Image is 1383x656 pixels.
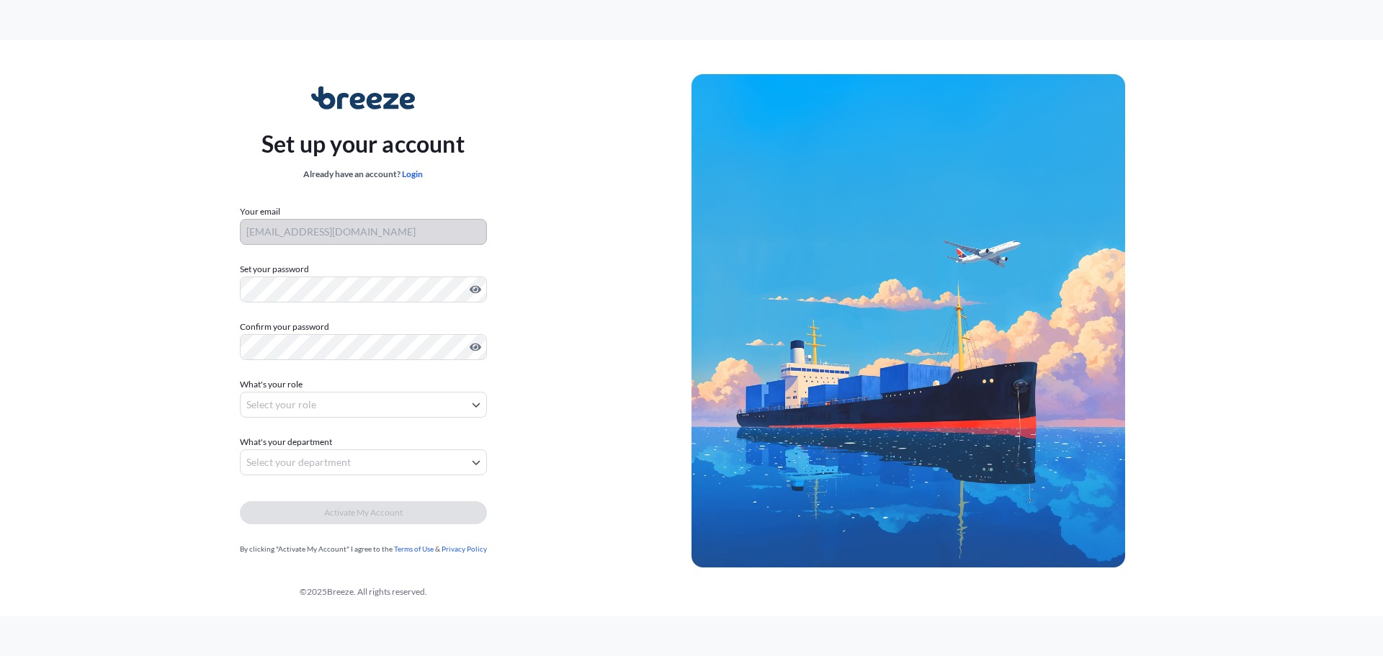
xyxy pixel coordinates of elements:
label: Your email [240,205,280,219]
div: © 2025 Breeze. All rights reserved. [35,585,691,599]
button: Show password [470,284,481,295]
a: Login [402,169,423,179]
a: Privacy Policy [442,544,487,553]
p: Set up your account [261,127,465,161]
span: What's your department [240,435,332,449]
img: Ship illustration [691,74,1125,567]
img: Breeze [311,86,416,109]
span: Select your role [246,397,316,412]
label: Set your password [240,262,487,277]
button: Activate My Account [240,501,487,524]
span: What's your role [240,377,303,392]
span: Activate My Account [324,506,403,520]
a: Terms of Use [394,544,434,553]
label: Confirm your password [240,320,487,334]
div: By clicking "Activate My Account" I agree to the & [240,542,487,556]
span: Select your department [246,455,351,469]
button: Select your role [240,392,487,418]
button: Show password [470,341,481,353]
div: Already have an account? [261,167,465,181]
input: Your email address [240,219,487,245]
button: Select your department [240,449,487,475]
